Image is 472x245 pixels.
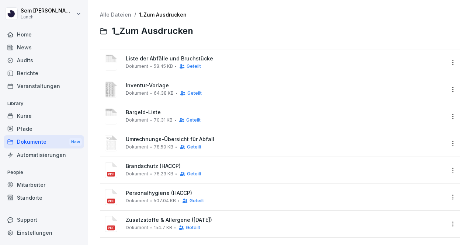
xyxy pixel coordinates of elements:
span: Dokument [126,91,148,96]
span: 64.38 KB [154,91,174,96]
span: Dokument [126,225,148,230]
span: Personalhygiene (HACCP) [126,190,445,196]
a: News [4,41,84,54]
a: 1_Zum Ausdrucken [139,11,187,18]
span: Dokument [126,118,148,123]
span: Geteilt [186,118,201,123]
span: 78.59 KB [154,144,173,150]
a: Veranstaltungen [4,80,84,92]
span: 1_Zum Ausdrucken [112,26,193,36]
span: Geteilt [187,171,201,176]
a: Berichte [4,67,84,80]
span: Inventur-Vorlage [126,83,445,89]
span: 78.23 KB [154,171,173,176]
a: Kurse [4,109,84,122]
span: Dokument [126,144,148,150]
div: New [69,138,82,146]
span: Umrechnungs-Übersicht für Abfall [126,136,445,143]
p: Library [4,98,84,109]
p: People [4,167,84,178]
span: Liste der Abfälle und Bruchstücke [126,56,445,62]
span: Geteilt [187,64,201,69]
span: Dokument [126,64,148,69]
a: Automatisierungen [4,148,84,161]
a: Home [4,28,84,41]
a: Standorte [4,191,84,204]
span: Geteilt [190,198,204,203]
span: Geteilt [187,91,202,96]
a: Mitarbeiter [4,178,84,191]
div: Dokumente [4,135,84,149]
a: DokumenteNew [4,135,84,149]
a: Einstellungen [4,226,84,239]
span: Brandschutz (HACCP) [126,163,445,169]
p: Sem [PERSON_NAME] [21,8,74,14]
span: Bargeld-Liste [126,109,445,116]
div: Support [4,213,84,226]
span: Zusatzstoffe & Allergene ([DATE]) [126,217,445,223]
span: 507.04 KB [154,198,176,203]
span: Geteilt [186,225,200,230]
span: Geteilt [187,144,201,150]
a: Audits [4,54,84,67]
a: Alle Dateien [100,11,131,18]
span: 154.7 KB [154,225,172,230]
span: Dokument [126,198,148,203]
span: Dokument [126,171,148,176]
span: 58.45 KB [154,64,173,69]
span: 70.31 KB [154,118,173,123]
p: Lanch [21,14,74,20]
span: / [134,12,136,18]
a: Pfade [4,122,84,135]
